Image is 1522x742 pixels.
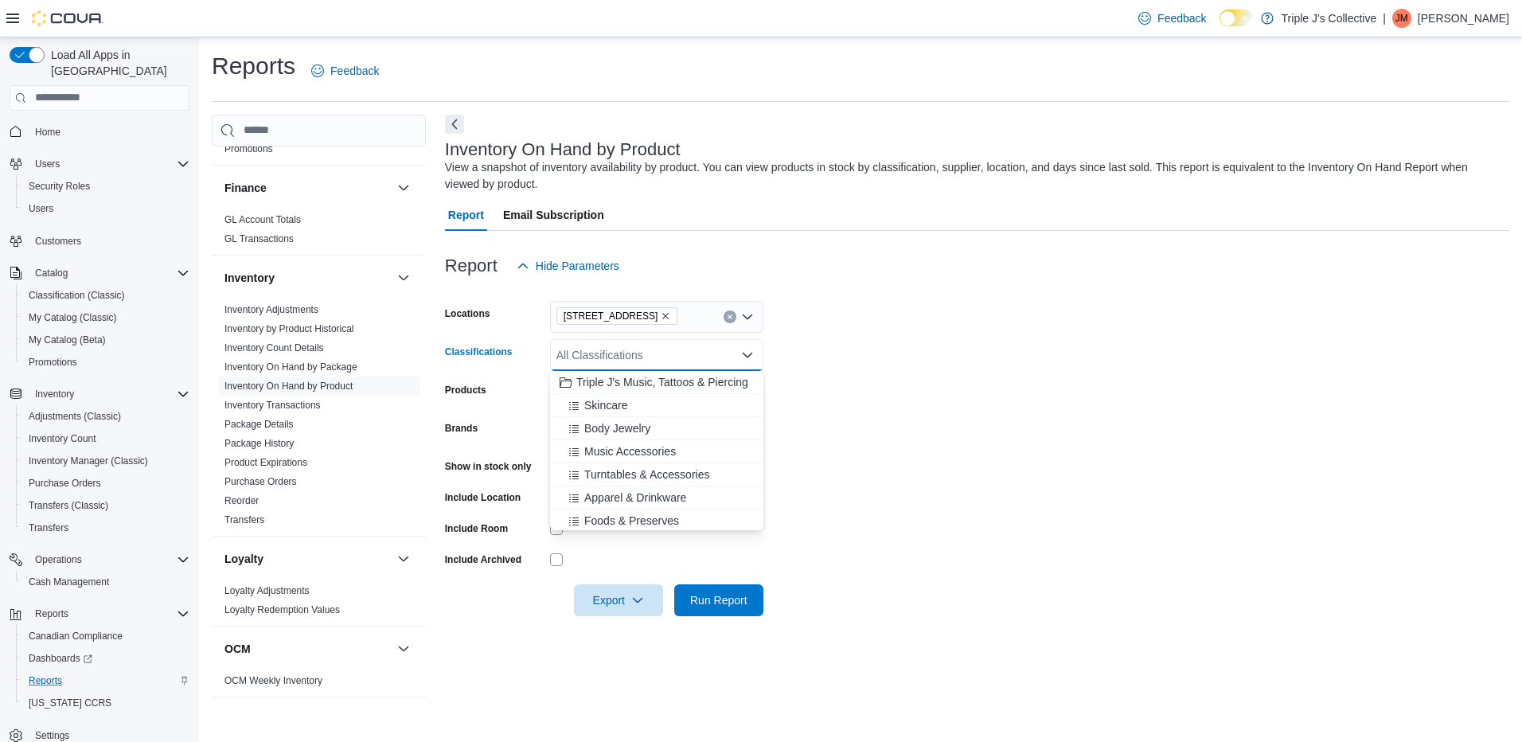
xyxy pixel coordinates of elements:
span: Classification (Classic) [29,289,125,302]
a: Dashboards [22,649,99,668]
a: OCM Weekly Inventory [224,675,322,686]
button: Inventory Manager (Classic) [16,450,196,472]
label: Include Room [445,522,508,535]
button: Loyalty [224,551,391,567]
span: Users [29,202,53,215]
span: Customers [35,235,81,248]
span: OCM Weekly Inventory [224,674,322,687]
button: Operations [3,549,196,571]
span: My Catalog (Classic) [29,311,117,324]
button: Turntables & Accessories [550,463,763,486]
span: GL Account Totals [224,213,301,226]
a: Feedback [305,55,385,87]
label: Products [445,384,486,396]
a: Feedback [1132,2,1212,34]
span: Purchase Orders [29,477,101,490]
a: GL Account Totals [224,214,301,225]
a: Inventory Count Details [224,342,324,353]
div: Jordi Mikeli-Jones [1392,9,1411,28]
span: Users [22,199,189,218]
a: Security Roles [22,177,96,196]
a: Cash Management [22,572,115,592]
label: Include Archived [445,553,521,566]
button: My Catalog (Beta) [16,329,196,351]
a: Package History [224,438,294,449]
span: Purchase Orders [22,474,189,493]
span: Reports [29,674,62,687]
a: Purchase Orders [224,476,297,487]
a: Package Details [224,419,294,430]
h3: OCM [224,641,251,657]
span: [US_STATE] CCRS [29,697,111,709]
span: Inventory Transactions [224,399,321,412]
button: Operations [29,550,88,569]
span: Inventory [35,388,74,400]
span: Product Expirations [224,456,307,469]
span: Reports [35,607,68,620]
span: My Catalog (Beta) [29,334,106,346]
span: Run Report [690,592,747,608]
button: Inventory [224,270,391,286]
a: Loyalty Redemption Values [224,604,340,615]
span: Reorder [224,494,259,507]
button: Users [16,197,196,220]
button: OCM [394,639,413,658]
a: Inventory Count [22,429,103,448]
span: GL Transactions [224,232,294,245]
label: Classifications [445,346,513,358]
button: Classification (Classic) [16,284,196,307]
button: Customers [3,229,196,252]
div: OCM [212,671,426,697]
label: Brands [445,422,478,435]
span: Transfers (Classic) [29,499,108,512]
span: Canadian Compliance [22,627,189,646]
span: Inventory Adjustments [224,303,318,316]
span: Reports [29,604,189,623]
h3: Finance [224,180,267,196]
button: Canadian Compliance [16,625,196,647]
span: Promotions [22,353,189,372]
span: Inventory Manager (Classic) [29,455,148,467]
p: | [1383,9,1386,28]
a: Inventory Transactions [224,400,321,411]
button: Transfers [16,517,196,539]
a: Dashboards [16,647,196,670]
span: Package Details [224,418,294,431]
span: Transfers [22,518,189,537]
a: Transfers [224,514,264,525]
div: Loyalty [212,581,426,626]
button: Promotions [16,351,196,373]
span: Purchase Orders [224,475,297,488]
span: Package History [224,437,294,450]
a: Inventory On Hand by Product [224,381,353,392]
button: Apparel & Drinkware [550,486,763,510]
span: Catalog [35,267,68,279]
a: Inventory by Product Historical [224,323,354,334]
button: Body Jewelry [550,417,763,440]
span: Inventory Count [22,429,189,448]
a: Customers [29,232,88,251]
button: Reports [3,603,196,625]
button: My Catalog (Classic) [16,307,196,329]
span: Export [583,584,654,616]
a: [US_STATE] CCRS [22,693,118,713]
span: Transfers [29,521,68,534]
span: Washington CCRS [22,693,189,713]
img: Cova [32,10,103,26]
span: My Catalog (Beta) [22,330,189,350]
span: 211B Wood Street [556,307,678,325]
button: Purchase Orders [16,472,196,494]
span: Feedback [1157,10,1206,26]
span: Inventory Manager (Classic) [22,451,189,471]
button: OCM [224,641,391,657]
span: Cash Management [22,572,189,592]
button: Cash Management [16,571,196,593]
button: Close list of options [741,349,754,361]
h3: Loyalty [224,551,263,567]
span: Promotions [29,356,77,369]
a: Adjustments (Classic) [22,407,127,426]
button: Clear input [724,310,736,323]
a: Purchase Orders [22,474,107,493]
a: Transfers [22,518,75,537]
span: Users [35,158,60,170]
